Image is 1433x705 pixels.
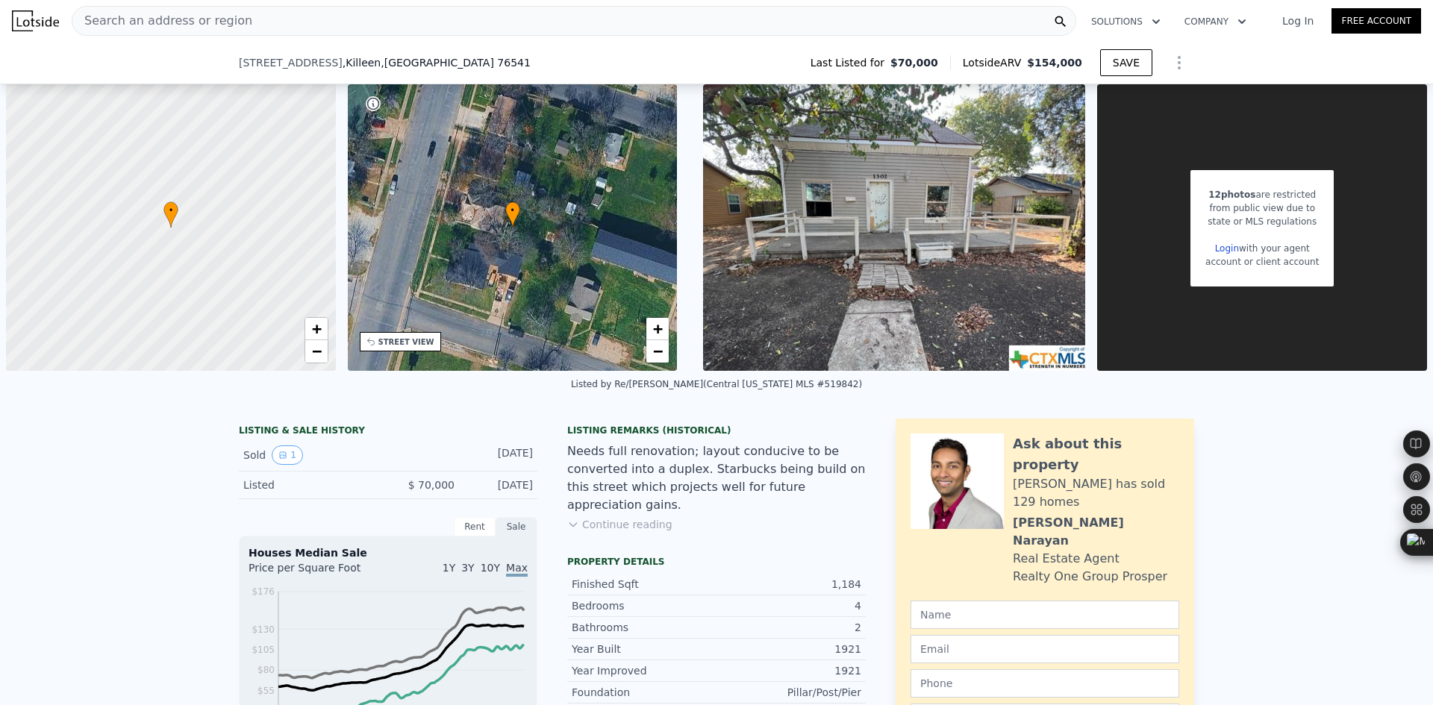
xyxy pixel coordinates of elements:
[249,560,388,584] div: Price per Square Foot
[239,55,343,70] span: [STREET_ADDRESS]
[890,55,938,70] span: $70,000
[1013,550,1120,568] div: Real Estate Agent
[252,645,275,655] tspan: $105
[1079,8,1173,35] button: Solutions
[1205,188,1319,201] div: are restricted
[716,577,861,592] div: 1,184
[378,336,434,348] div: STREET VIEW
[1027,57,1082,69] span: $154,000
[343,55,531,70] span: , Killeen
[811,55,890,70] span: Last Listed for
[466,445,533,465] div: [DATE]
[1164,48,1194,78] button: Show Options
[572,577,716,592] div: Finished Sqft
[257,665,275,675] tspan: $80
[567,424,866,436] div: Listing Remarks (Historical)
[466,477,533,492] div: [DATE]
[1013,475,1179,511] div: [PERSON_NAME] has sold 129 homes
[911,669,1179,698] input: Phone
[239,424,537,439] div: LISTING & SALE HISTORY
[911,635,1179,663] input: Email
[243,477,376,492] div: Listed
[1331,8,1421,34] a: Free Account
[703,84,1085,371] img: Sale: 156415389 Parcel: 95794358
[572,663,716,678] div: Year Improved
[1100,49,1152,76] button: SAVE
[1239,243,1310,254] span: with your agent
[506,562,528,577] span: Max
[716,642,861,657] div: 1921
[567,442,866,514] div: Needs full renovation; layout conducive to be converted into a duplex. Starbucks being build on t...
[249,545,528,560] div: Houses Median Sale
[567,556,866,568] div: Property details
[653,342,663,360] span: −
[461,562,474,574] span: 3Y
[305,318,328,340] a: Zoom in
[963,55,1027,70] span: Lotside ARV
[716,685,861,700] div: Pillar/Post/Pier
[653,319,663,338] span: +
[252,586,275,597] tspan: $176
[481,562,500,574] span: 10Y
[311,342,321,360] span: −
[1205,255,1319,269] div: account or client account
[272,445,303,465] button: View historical data
[911,601,1179,629] input: Name
[567,517,672,532] button: Continue reading
[1205,215,1319,228] div: state or MLS regulations
[252,624,275,635] tspan: $130
[311,319,321,338] span: +
[305,340,328,363] a: Zoom out
[1013,568,1167,586] div: Realty One Group Prosper
[163,204,178,217] span: •
[572,642,716,657] div: Year Built
[12,10,59,31] img: Lotside
[571,379,862,389] div: Listed by Re/[PERSON_NAME] (Central [US_STATE] MLS #519842)
[1264,13,1331,28] a: Log In
[408,479,455,491] span: $ 70,000
[505,204,520,217] span: •
[257,686,275,696] tspan: $55
[1215,243,1239,254] a: Login
[1013,514,1179,550] div: [PERSON_NAME] Narayan
[716,620,861,635] div: 2
[1013,433,1179,475] div: Ask about this property
[72,12,252,30] span: Search an address or region
[1205,201,1319,215] div: from public view due to
[1173,8,1258,35] button: Company
[505,201,520,228] div: •
[443,562,455,574] span: 1Y
[572,620,716,635] div: Bathrooms
[496,517,537,536] div: Sale
[572,598,716,613] div: Bedrooms
[716,598,861,613] div: 4
[572,685,716,700] div: Foundation
[716,663,861,678] div: 1921
[646,318,669,340] a: Zoom in
[646,340,669,363] a: Zoom out
[1208,189,1255,200] span: 12 photos
[243,445,376,465] div: Sold
[381,57,531,69] span: , [GEOGRAPHIC_DATA] 76541
[163,201,178,228] div: •
[454,517,496,536] div: Rent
